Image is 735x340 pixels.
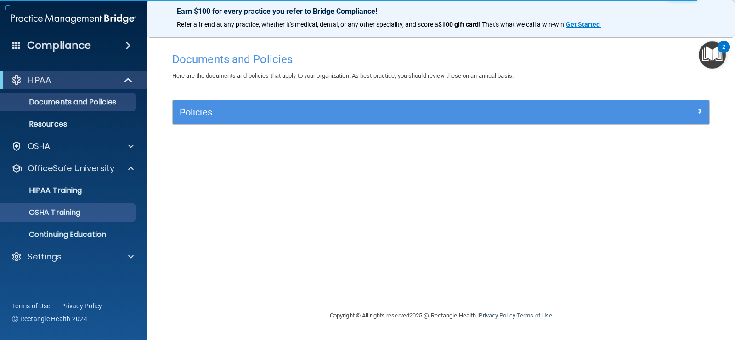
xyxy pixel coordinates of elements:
[61,301,102,311] a: Privacy Policy
[11,75,133,86] a: HIPAA
[28,163,114,174] p: OfficeSafe University
[438,21,479,28] strong: $100 gift card
[177,21,438,28] span: Refer a friend at any practice, whether it's medical, dental, or any other speciality, and score a
[6,208,80,217] p: OSHA Training
[11,10,136,28] img: PMB logo
[517,312,552,319] a: Terms of Use
[11,251,134,262] a: Settings
[11,163,134,174] a: OfficeSafe University
[566,21,601,28] a: Get Started
[28,251,62,262] p: Settings
[12,314,87,323] span: Ⓒ Rectangle Health 2024
[12,301,50,311] a: Terms of Use
[172,53,710,65] h4: Documents and Policies
[6,120,131,129] p: Resources
[6,230,131,239] p: Continuing Education
[180,105,702,120] a: Policies
[11,141,134,152] a: OSHA
[479,312,515,319] a: Privacy Policy
[699,41,726,69] button: Open Resource Center, 2 new notifications
[722,47,725,59] div: 2
[28,75,51,86] p: HIPAA
[566,21,600,28] strong: Get Started
[172,72,514,79] span: Here are the documents and policies that apply to your organization. As best practice, you should...
[180,107,568,117] h5: Policies
[479,21,566,28] span: ! That's what we call a win-win.
[27,39,91,52] h4: Compliance
[28,141,51,152] p: OSHA
[6,98,131,107] p: Documents and Policies
[177,7,705,16] p: Earn $100 for every practice you refer to Bridge Compliance!
[6,186,82,195] p: HIPAA Training
[273,301,609,330] div: Copyright © All rights reserved 2025 @ Rectangle Health | |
